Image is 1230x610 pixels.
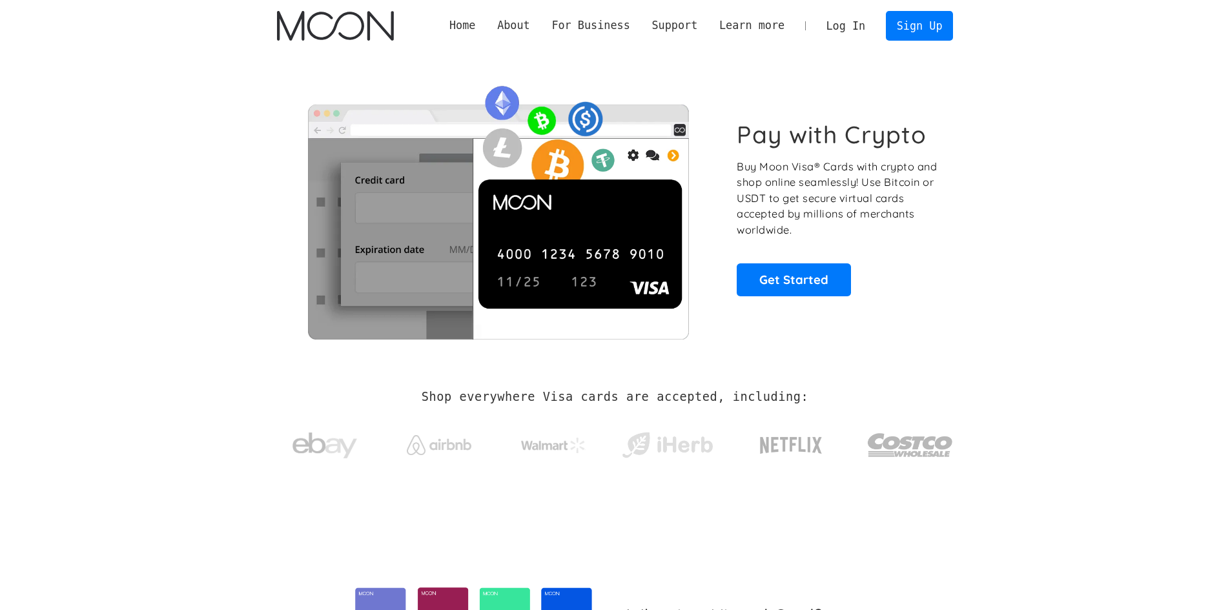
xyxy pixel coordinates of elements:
a: Walmart [505,425,601,460]
div: Support [651,17,697,34]
a: Log In [815,12,876,40]
a: iHerb [619,416,715,469]
img: Costco [867,421,954,469]
a: Airbnb [391,422,487,462]
a: Costco [867,408,954,476]
img: Netflix [759,429,823,462]
div: Support [641,17,708,34]
div: About [497,17,530,34]
h2: Shop everywhere Visa cards are accepted, including: [422,390,808,404]
a: Sign Up [886,11,953,40]
div: For Business [541,17,641,34]
a: Get Started [737,263,851,296]
img: Walmart [521,438,586,453]
p: Buy Moon Visa® Cards with crypto and shop online seamlessly! Use Bitcoin or USDT to get secure vi... [737,159,939,238]
img: iHerb [619,429,715,462]
h1: Pay with Crypto [737,120,927,149]
div: Learn more [719,17,784,34]
a: Netflix [733,416,849,468]
img: Moon Logo [277,11,394,41]
a: Home [438,17,486,34]
img: Moon Cards let you spend your crypto anywhere Visa is accepted. [277,77,719,339]
div: For Business [551,17,630,34]
a: ebay [277,412,373,473]
img: ebay [292,425,357,466]
div: About [486,17,540,34]
img: Airbnb [407,435,471,455]
div: Learn more [708,17,795,34]
a: home [277,11,394,41]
